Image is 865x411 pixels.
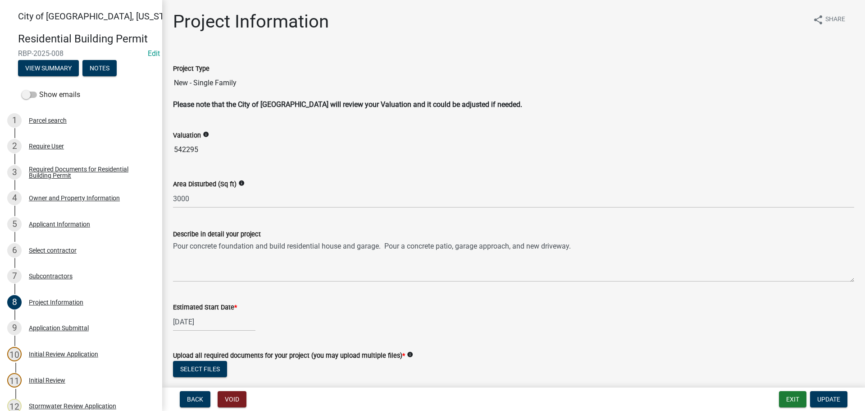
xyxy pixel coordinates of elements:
[173,231,261,238] label: Describe in detail your project
[173,66,209,72] label: Project Type
[148,49,160,58] a: Edit
[7,321,22,335] div: 9
[22,89,80,100] label: Show emails
[18,49,144,58] span: RBP-2025-008
[813,14,824,25] i: share
[180,391,210,407] button: Back
[29,195,120,201] div: Owner and Property Information
[779,391,806,407] button: Exit
[29,377,65,383] div: Initial Review
[29,273,73,279] div: Subcontractors
[7,139,22,153] div: 2
[29,403,116,409] div: Stormwater Review Application
[173,361,227,377] button: Select files
[806,11,852,28] button: shareShare
[7,269,22,283] div: 7
[29,143,64,149] div: Require User
[29,247,77,254] div: Select contractor
[7,347,22,361] div: 10
[29,351,98,357] div: Initial Review Application
[817,396,840,403] span: Update
[18,60,79,76] button: View Summary
[218,391,246,407] button: Void
[7,217,22,231] div: 5
[7,295,22,309] div: 8
[29,325,89,331] div: Application Submittal
[173,305,237,311] label: Estimated Start Date
[7,191,22,205] div: 4
[238,180,245,186] i: info
[407,351,413,358] i: info
[29,299,83,305] div: Project Information
[29,166,148,179] div: Required Documents for Residential Building Permit
[18,32,155,46] h4: Residential Building Permit
[7,373,22,388] div: 11
[173,353,405,359] label: Upload all required documents for your project (you may upload multiple files)
[29,221,90,227] div: Applicant Information
[173,133,201,139] label: Valuation
[187,396,203,403] span: Back
[810,391,847,407] button: Update
[173,181,237,188] label: Area Disturbed (Sq ft)
[7,113,22,128] div: 1
[7,165,22,180] div: 3
[173,100,522,109] strong: Please note that the City of [GEOGRAPHIC_DATA] will review your Valuation and it could be adjuste...
[173,313,255,331] input: mm/dd/yyyy
[7,243,22,258] div: 6
[82,65,117,72] wm-modal-confirm: Notes
[29,117,67,124] div: Parcel search
[825,14,845,25] span: Share
[148,49,160,58] wm-modal-confirm: Edit Application Number
[18,11,182,22] span: City of [GEOGRAPHIC_DATA], [US_STATE]
[203,131,209,138] i: info
[18,65,79,72] wm-modal-confirm: Summary
[82,60,117,76] button: Notes
[173,11,329,32] h1: Project Information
